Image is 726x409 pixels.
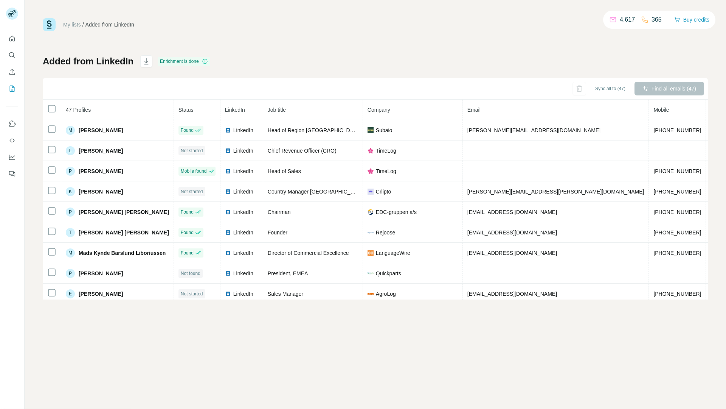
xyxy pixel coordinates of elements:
span: Rejoose [376,229,395,236]
span: [PHONE_NUMBER] [653,189,701,195]
h1: Added from LinkedIn [43,55,133,67]
span: LinkedIn [233,270,253,277]
span: [EMAIL_ADDRESS][DOMAIN_NAME] [467,250,557,256]
span: [PHONE_NUMBER] [653,127,701,133]
span: Not started [181,290,203,297]
img: company-logo [368,209,374,215]
button: My lists [6,82,18,95]
span: LinkedIn [233,126,253,134]
img: company-logo [368,250,374,256]
span: Subaio [376,126,392,134]
span: Sales Manager [268,291,303,297]
div: K [66,187,75,196]
img: company-logo [368,270,374,276]
p: 365 [652,15,662,24]
img: company-logo [368,189,374,195]
span: [PERSON_NAME] [79,270,123,277]
span: Founder [268,229,287,236]
p: 4,617 [620,15,635,24]
img: LinkedIn logo [225,127,231,133]
div: P [66,269,75,278]
button: Quick start [6,32,18,45]
span: LinkedIn [233,147,253,155]
span: LinkedIn [233,290,253,298]
span: AgroLog [376,290,396,298]
div: Added from LinkedIn [85,21,134,28]
img: company-logo [368,229,374,236]
span: Not started [181,188,203,195]
span: [PERSON_NAME] [79,126,123,134]
span: Head of Sales [268,168,301,174]
span: Mobile [653,107,669,113]
span: LinkedIn [225,107,245,113]
img: LinkedIn logo [225,291,231,297]
a: My lists [63,22,81,28]
span: Not found [181,270,200,277]
button: Sync all to (47) [590,83,631,94]
img: LinkedIn logo [225,270,231,276]
span: LanguageWire [376,249,410,257]
span: Company [368,107,390,113]
div: T [66,228,75,237]
span: [PERSON_NAME] [79,147,123,155]
button: Use Surfe API [6,134,18,147]
span: Mads Kynde Barslund Liboriussen [79,249,166,257]
span: Job title [268,107,286,113]
button: Dashboard [6,150,18,164]
img: company-logo [368,148,374,154]
span: Email [467,107,481,113]
img: LinkedIn logo [225,250,231,256]
span: EDC-gruppen a/s [376,208,417,216]
button: Search [6,48,18,62]
span: [PHONE_NUMBER] [653,250,701,256]
span: Found [181,229,194,236]
img: company-logo [368,168,374,174]
span: [EMAIL_ADDRESS][DOMAIN_NAME] [467,291,557,297]
span: Head of Region [GEOGRAPHIC_DATA] [268,127,361,133]
span: LinkedIn [233,208,253,216]
span: Mobile found [181,168,207,175]
span: LinkedIn [233,229,253,236]
span: [PHONE_NUMBER] [653,168,701,174]
div: E [66,289,75,298]
span: Status [178,107,194,113]
span: LinkedIn [233,188,253,195]
img: company-logo [368,293,374,295]
span: [EMAIL_ADDRESS][DOMAIN_NAME] [467,209,557,215]
span: [EMAIL_ADDRESS][DOMAIN_NAME] [467,229,557,236]
span: [PERSON_NAME] [PERSON_NAME] [79,208,169,216]
li: / [82,21,84,28]
span: LinkedIn [233,167,253,175]
div: M [66,126,75,135]
span: TimeLog [376,167,396,175]
img: LinkedIn logo [225,168,231,174]
button: Enrich CSV [6,65,18,79]
span: Found [181,250,194,256]
div: P [66,208,75,217]
button: Feedback [6,167,18,181]
span: [PERSON_NAME] [79,188,123,195]
span: [PHONE_NUMBER] [653,229,701,236]
span: President, EMEA [268,270,308,276]
img: Surfe Logo [43,18,56,31]
span: 47 Profiles [66,107,91,113]
span: Director of Commercial Excellence [268,250,349,256]
span: [PHONE_NUMBER] [653,291,701,297]
span: Criipto [376,188,391,195]
span: Found [181,127,194,134]
button: Use Surfe on LinkedIn [6,117,18,131]
span: Not started [181,147,203,154]
span: LinkedIn [233,249,253,257]
span: [PERSON_NAME] [79,167,123,175]
span: Quickparts [376,270,401,277]
div: Enrichment is done [158,57,210,66]
span: TimeLog [376,147,396,155]
img: LinkedIn logo [225,189,231,195]
span: [PERSON_NAME] [PERSON_NAME] [79,229,169,236]
span: Chief Revenue Officer (CRO) [268,148,337,154]
span: Chairman [268,209,291,215]
img: company-logo [368,127,374,133]
span: Country Manager [GEOGRAPHIC_DATA] & [GEOGRAPHIC_DATA] [268,189,427,195]
img: LinkedIn logo [225,148,231,154]
span: [PERSON_NAME] [79,290,123,298]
